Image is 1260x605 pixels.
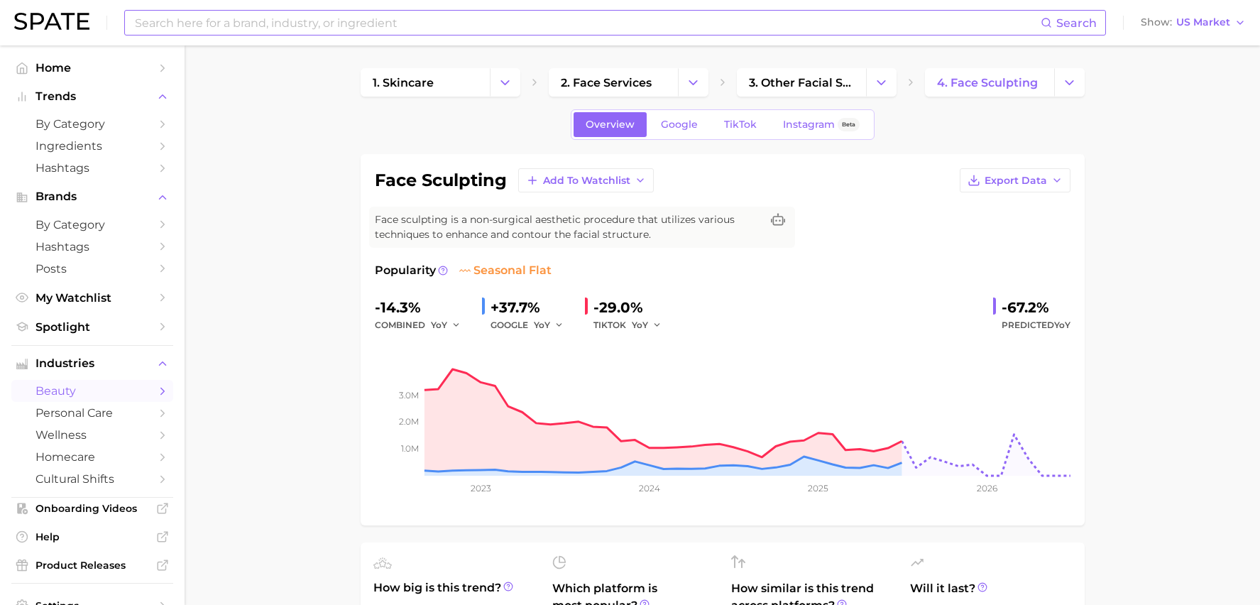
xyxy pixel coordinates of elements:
[35,161,149,175] span: Hashtags
[35,240,149,254] span: Hashtags
[534,319,550,331] span: YoY
[431,317,461,334] button: YoY
[11,316,173,338] a: Spotlight
[375,172,507,189] h1: face sculpting
[361,68,490,97] a: 1. skincare
[11,555,173,576] a: Product Releases
[937,76,1038,89] span: 4. face sculpting
[632,319,648,331] span: YoY
[11,468,173,490] a: cultural shifts
[133,11,1041,35] input: Search here for a brand, industry, or ingredient
[1176,18,1230,26] span: US Market
[808,483,828,494] tspan: 2025
[35,61,149,75] span: Home
[11,402,173,424] a: personal care
[491,296,574,319] div: +37.7%
[11,287,173,309] a: My Watchlist
[35,559,149,572] span: Product Releases
[749,76,854,89] span: 3. other facial services
[712,112,769,137] a: TikTok
[35,530,149,543] span: Help
[470,483,491,494] tspan: 2023
[842,119,855,131] span: Beta
[35,502,149,515] span: Onboarding Videos
[491,317,574,334] div: GOOGLE
[649,112,710,137] a: Google
[35,117,149,131] span: by Category
[960,168,1070,192] button: Export Data
[678,68,708,97] button: Change Category
[1002,296,1070,319] div: -67.2%
[11,113,173,135] a: by Category
[11,57,173,79] a: Home
[593,296,672,319] div: -29.0%
[11,424,173,446] a: wellness
[11,258,173,280] a: Posts
[35,218,149,231] span: by Category
[35,90,149,103] span: Trends
[35,472,149,486] span: cultural shifts
[534,317,564,334] button: YoY
[771,112,872,137] a: InstagramBeta
[35,357,149,370] span: Industries
[35,428,149,442] span: wellness
[866,68,897,97] button: Change Category
[375,212,761,242] span: Face sculpting is a non-surgical aesthetic procedure that utilizes various techniques to enhance ...
[35,384,149,398] span: beauty
[632,317,662,334] button: YoY
[638,483,659,494] tspan: 2024
[35,262,149,276] span: Posts
[11,353,173,374] button: Industries
[593,317,672,334] div: TIKTOK
[1002,317,1070,334] span: Predicted
[35,406,149,420] span: personal care
[661,119,698,131] span: Google
[925,68,1054,97] a: 4. face sculpting
[985,175,1047,187] span: Export Data
[375,262,436,279] span: Popularity
[431,319,447,331] span: YoY
[11,86,173,107] button: Trends
[11,135,173,157] a: Ingredients
[35,139,149,153] span: Ingredients
[1056,16,1097,30] span: Search
[11,157,173,179] a: Hashtags
[14,13,89,30] img: SPATE
[783,119,835,131] span: Instagram
[375,317,471,334] div: combined
[561,76,652,89] span: 2. face services
[35,190,149,203] span: Brands
[11,236,173,258] a: Hashtags
[724,119,757,131] span: TikTok
[549,68,678,97] a: 2. face services
[976,483,997,494] tspan: 2026
[11,186,173,207] button: Brands
[11,214,173,236] a: by Category
[518,168,654,192] button: Add to Watchlist
[1137,13,1249,32] button: ShowUS Market
[11,446,173,468] a: homecare
[373,76,434,89] span: 1. skincare
[35,450,149,464] span: homecare
[1141,18,1172,26] span: Show
[490,68,520,97] button: Change Category
[459,262,552,279] span: seasonal flat
[35,291,149,305] span: My Watchlist
[375,296,471,319] div: -14.3%
[11,380,173,402] a: beauty
[459,265,471,276] img: seasonal flat
[1054,320,1070,330] span: YoY
[1054,68,1085,97] button: Change Category
[543,175,630,187] span: Add to Watchlist
[737,68,866,97] a: 3. other facial services
[35,320,149,334] span: Spotlight
[11,526,173,547] a: Help
[11,498,173,519] a: Onboarding Videos
[586,119,635,131] span: Overview
[574,112,647,137] a: Overview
